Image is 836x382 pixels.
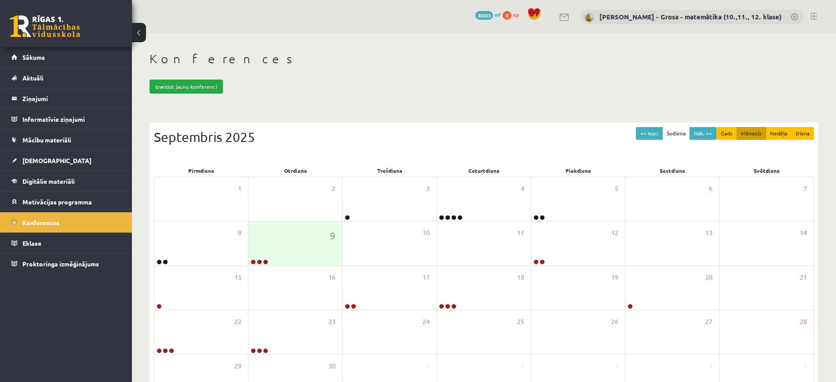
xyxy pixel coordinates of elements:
span: 17 [423,273,430,282]
button: Nāk. >> [690,127,716,140]
span: Mācību materiāli [22,136,71,144]
span: 13 [705,228,712,238]
button: << Iepr. [636,127,663,140]
a: Informatīvie ziņojumi [11,109,121,129]
button: Šodiena [662,127,690,140]
span: xp [513,11,518,18]
span: 30 [329,361,336,371]
span: Konferences [22,218,59,226]
span: 14 [800,228,807,238]
img: Laima Tukāne - Grosa - matemātika (10.,11., 12. klase) [585,13,594,22]
span: 2 [521,361,524,371]
legend: Informatīvie ziņojumi [22,109,121,129]
button: Mēnesis [737,127,766,140]
span: 15 [234,273,241,282]
span: 10 [423,228,430,238]
div: Trešdiena [343,164,437,177]
span: 22 [234,317,241,327]
a: [DEMOGRAPHIC_DATA] [11,150,121,171]
a: Eklase [11,233,121,253]
span: 7 [803,184,807,193]
span: 30433 [475,11,493,20]
span: 3 [615,361,618,371]
span: Eklase [22,239,41,247]
span: 9 [330,228,336,243]
button: Gads [716,127,737,140]
span: 29 [234,361,241,371]
span: [DEMOGRAPHIC_DATA] [22,156,91,164]
a: Proktoringa izmēģinājums [11,254,121,274]
a: Rīgas 1. Tālmācības vidusskola [10,15,80,37]
span: 16 [329,273,336,282]
span: 28 [800,317,807,327]
span: 12 [611,228,618,238]
a: Konferences [11,212,121,233]
span: Motivācijas programma [22,198,92,206]
div: Pirmdiena [154,164,248,177]
a: 30433 mP [475,11,501,18]
a: Digitālie materiāli [11,171,121,191]
div: Svētdiena [720,164,814,177]
a: Izveidot jaunu konferenci [150,80,223,94]
span: 0 [503,11,511,20]
a: Motivācijas programma [11,192,121,212]
span: 23 [329,317,336,327]
div: Otrdiena [248,164,342,177]
span: Proktoringa izmēģinājums [22,260,99,268]
span: 20 [705,273,712,282]
span: Aktuāli [22,74,44,82]
span: 1 [238,184,241,193]
span: 3 [426,184,430,193]
span: 4 [709,361,712,371]
span: 19 [611,273,618,282]
span: 5 [803,361,807,371]
span: 11 [517,228,524,238]
span: Digitālie materiāli [22,177,75,185]
h1: Konferences [150,51,818,66]
span: 4 [521,184,524,193]
div: Piekdiena [531,164,625,177]
span: 2 [332,184,336,193]
span: 5 [615,184,618,193]
span: 27 [705,317,712,327]
a: Ziņojumi [11,88,121,109]
span: 6 [709,184,712,193]
span: 24 [423,317,430,327]
legend: Ziņojumi [22,88,121,109]
button: Diena [791,127,814,140]
span: 18 [517,273,524,282]
span: Sākums [22,53,45,61]
button: Nedēļa [766,127,792,140]
a: Sākums [11,47,121,67]
a: 0 xp [503,11,523,18]
span: 1 [426,361,430,371]
a: Aktuāli [11,68,121,88]
div: Sestdiena [625,164,719,177]
span: 25 [517,317,524,327]
a: Mācību materiāli [11,130,121,150]
a: [PERSON_NAME] - Grosa - matemātika (10.,11., 12. klase) [599,12,781,21]
div: Ceturtdiena [437,164,531,177]
span: 21 [800,273,807,282]
div: Septembris 2025 [154,127,814,147]
span: 26 [611,317,618,327]
span: mP [494,11,501,18]
span: 8 [238,228,241,238]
